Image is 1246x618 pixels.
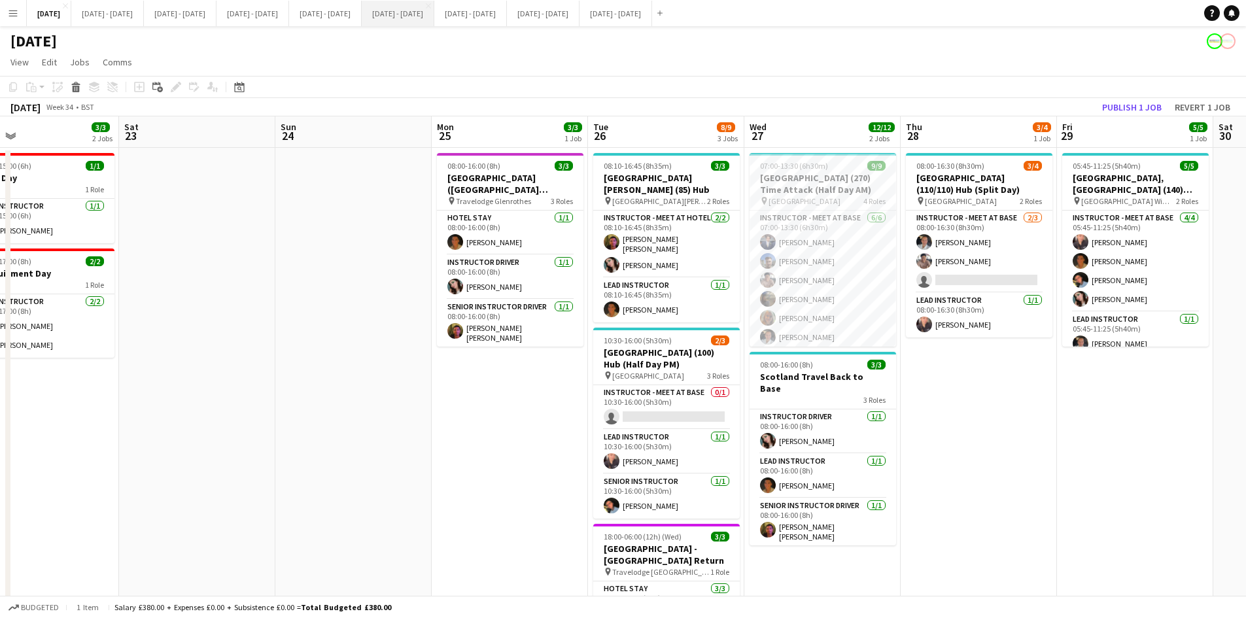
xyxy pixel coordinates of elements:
app-user-avatar: Programmes & Operations [1207,33,1222,49]
button: Budgeted [7,600,61,615]
app-card-role: Lead Instructor1/108:00-16:00 (8h)[PERSON_NAME] [750,454,896,498]
span: Sat [124,121,139,133]
span: 10:30-16:00 (5h30m) [604,335,672,345]
app-card-role: Senior Instructor Driver1/108:00-16:00 (8h)[PERSON_NAME] [PERSON_NAME] [750,498,896,547]
span: [GEOGRAPHIC_DATA] [612,371,684,381]
span: Week 34 [43,102,76,112]
span: Budgeted [21,603,59,612]
a: Edit [37,54,62,71]
a: Comms [97,54,137,71]
button: [DATE] - [DATE] [434,1,507,26]
span: 3/3 [711,532,729,541]
span: 27 [748,128,767,143]
div: 1 Job [1190,133,1207,143]
h3: [GEOGRAPHIC_DATA][PERSON_NAME] (85) Hub [593,172,740,196]
app-card-role: Instructor - Meet at Base4/405:45-11:25 (5h40m)[PERSON_NAME][PERSON_NAME][PERSON_NAME][PERSON_NAME] [1062,211,1209,312]
app-job-card: 05:45-11:25 (5h40m)5/5[GEOGRAPHIC_DATA], [GEOGRAPHIC_DATA] (140) Hub (Half Day AM) [GEOGRAPHIC_DA... [1062,153,1209,347]
span: Wed [750,121,767,133]
span: 07:00-13:30 (6h30m) [760,161,828,171]
span: 12/12 [869,122,895,132]
button: [DATE] - [DATE] [362,1,434,26]
span: Tue [593,121,608,133]
span: Sun [281,121,296,133]
h3: [GEOGRAPHIC_DATA] - [GEOGRAPHIC_DATA] Return [593,543,740,566]
h3: [GEOGRAPHIC_DATA] (110/110) Hub (Split Day) [906,172,1052,196]
span: 3/4 [1024,161,1042,171]
app-job-card: 08:00-16:00 (8h)3/3Scotland Travel Back to Base3 RolesInstructor Driver1/108:00-16:00 (8h)[PERSON... [750,352,896,545]
app-card-role: Instructor - Meet at Hotel2/208:10-16:45 (8h35m)[PERSON_NAME] [PERSON_NAME][PERSON_NAME] [593,211,740,278]
span: 26 [591,128,608,143]
span: 1/1 [86,161,104,171]
span: 08:00-16:00 (8h) [760,360,813,369]
span: 18:00-06:00 (12h) (Wed) [604,532,682,541]
span: 08:00-16:30 (8h30m) [916,161,984,171]
span: Thu [906,121,922,133]
span: View [10,56,29,68]
span: 30 [1217,128,1233,143]
span: [GEOGRAPHIC_DATA][PERSON_NAME] [612,196,707,206]
app-card-role: Instructor - Meet at Base0/110:30-16:00 (5h30m) [593,385,740,430]
div: 2 Jobs [869,133,894,143]
span: 25 [435,128,454,143]
span: 23 [122,128,139,143]
span: 29 [1060,128,1073,143]
app-job-card: 10:30-16:00 (5h30m)2/3[GEOGRAPHIC_DATA] (100) Hub (Half Day PM) [GEOGRAPHIC_DATA]3 RolesInstructo... [593,328,740,519]
span: 08:10-16:45 (8h35m) [604,161,672,171]
button: [DATE] - [DATE] [144,1,216,26]
button: [DATE] - [DATE] [580,1,652,26]
app-card-role: Lead Instructor1/110:30-16:00 (5h30m)[PERSON_NAME] [593,430,740,474]
h1: [DATE] [10,31,57,51]
div: BST [81,102,94,112]
span: 1 item [72,602,103,612]
app-card-role: Lead Instructor1/108:00-16:30 (8h30m)[PERSON_NAME] [906,293,1052,337]
span: 3/3 [555,161,573,171]
span: Edit [42,56,57,68]
app-job-card: 08:10-16:45 (8h35m)3/3[GEOGRAPHIC_DATA][PERSON_NAME] (85) Hub [GEOGRAPHIC_DATA][PERSON_NAME]2 Rol... [593,153,740,322]
a: View [5,54,34,71]
app-card-role: Instructor Driver1/108:00-16:00 (8h)[PERSON_NAME] [750,409,896,454]
button: [DATE] - [DATE] [216,1,289,26]
span: 24 [279,128,296,143]
div: 3 Jobs [718,133,738,143]
app-card-role: Senior Instructor1/110:30-16:00 (5h30m)[PERSON_NAME] [593,474,740,519]
button: Publish 1 job [1097,99,1167,116]
button: [DATE] - [DATE] [507,1,580,26]
span: 3/4 [1033,122,1051,132]
span: 1 Role [710,567,729,577]
span: 1 Role [85,280,104,290]
app-card-role: Instructor Driver1/108:00-16:00 (8h)[PERSON_NAME] [437,255,583,300]
span: 3/3 [867,360,886,369]
span: 2/3 [711,335,729,345]
h3: [GEOGRAPHIC_DATA], [GEOGRAPHIC_DATA] (140) Hub (Half Day AM) [1062,172,1209,196]
h3: [GEOGRAPHIC_DATA] ([GEOGRAPHIC_DATA][PERSON_NAME]) - [GEOGRAPHIC_DATA][PERSON_NAME] [437,172,583,196]
span: Sat [1219,121,1233,133]
div: 1 Job [1033,133,1050,143]
app-job-card: 08:00-16:30 (8h30m)3/4[GEOGRAPHIC_DATA] (110/110) Hub (Split Day) [GEOGRAPHIC_DATA]2 RolesInstruc... [906,153,1052,337]
span: Mon [437,121,454,133]
button: [DATE] - [DATE] [289,1,362,26]
span: Travelodge [GEOGRAPHIC_DATA] [612,567,710,577]
span: 8/9 [717,122,735,132]
span: 3 Roles [863,395,886,405]
span: 2 Roles [1176,196,1198,206]
span: 4 Roles [863,196,886,206]
app-card-role: Hotel Stay1/108:00-16:00 (8h)[PERSON_NAME] [437,211,583,255]
h3: [GEOGRAPHIC_DATA] (100) Hub (Half Day PM) [593,347,740,370]
app-job-card: 08:00-16:00 (8h)3/3[GEOGRAPHIC_DATA] ([GEOGRAPHIC_DATA][PERSON_NAME]) - [GEOGRAPHIC_DATA][PERSON_... [437,153,583,347]
div: Salary £380.00 + Expenses £0.00 + Subsistence £0.00 = [114,602,391,612]
span: 08:00-16:00 (8h) [447,161,500,171]
app-card-role: Lead Instructor1/105:45-11:25 (5h40m)[PERSON_NAME] [1062,312,1209,356]
span: 1 Role [85,184,104,194]
a: Jobs [65,54,95,71]
app-card-role: Lead Instructor1/108:10-16:45 (8h35m)[PERSON_NAME] [593,278,740,322]
span: 3 Roles [551,196,573,206]
div: 07:00-13:30 (6h30m)9/9[GEOGRAPHIC_DATA] (270) Time Attack (Half Day AM) [GEOGRAPHIC_DATA]4 RolesI... [750,153,896,347]
app-card-role: Instructor - Meet at Base2/308:00-16:30 (8h30m)[PERSON_NAME][PERSON_NAME] [906,211,1052,293]
span: 5/5 [1180,161,1198,171]
button: [DATE] - [DATE] [71,1,144,26]
span: 2 Roles [707,196,729,206]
